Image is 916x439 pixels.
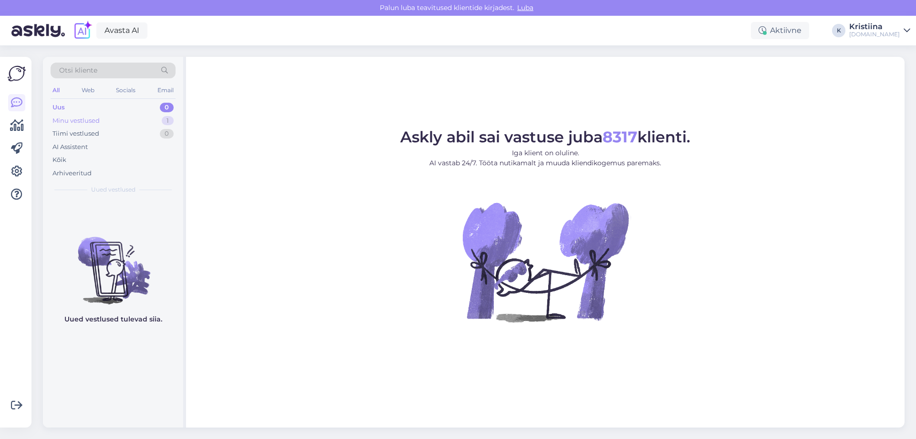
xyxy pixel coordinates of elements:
span: Uued vestlused [91,185,135,194]
div: 0 [160,103,174,112]
div: [DOMAIN_NAME] [849,31,900,38]
div: K [832,24,845,37]
div: 1 [162,116,174,126]
div: Minu vestlused [52,116,100,126]
div: Socials [114,84,137,96]
div: Kõik [52,155,66,165]
div: Aktiivne [751,22,809,39]
span: Otsi kliente [59,65,97,75]
img: No chats [43,220,183,306]
div: Arhiveeritud [52,169,92,178]
span: Luba [514,3,536,12]
img: No Chat active [459,176,631,348]
div: 0 [160,129,174,139]
div: Email [156,84,176,96]
div: Kristiina [849,23,900,31]
div: Web [80,84,96,96]
div: Uus [52,103,65,112]
p: Iga klient on oluline. AI vastab 24/7. Tööta nutikamalt ja muuda kliendikogemus paremaks. [400,148,690,168]
b: 8317 [603,128,637,146]
p: Uued vestlused tulevad siia. [64,314,162,324]
img: explore-ai [73,21,93,41]
div: Tiimi vestlused [52,129,99,139]
span: Askly abil sai vastuse juba klienti. [400,128,690,146]
a: Kristiina[DOMAIN_NAME] [849,23,910,38]
div: All [51,84,62,96]
img: Askly Logo [8,64,26,83]
a: Avasta AI [96,22,147,39]
div: AI Assistent [52,142,88,152]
